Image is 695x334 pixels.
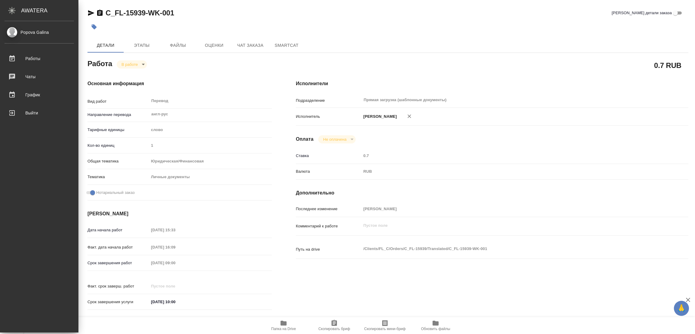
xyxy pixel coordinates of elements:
[2,69,77,84] a: Чаты
[258,317,309,334] button: Папка на Drive
[117,60,147,69] div: В работе
[318,135,355,143] div: В работе
[87,112,149,118] p: Направление перевода
[654,60,681,70] h2: 0.7 RUB
[364,327,405,331] span: Скопировать мини-бриф
[296,153,361,159] p: Ставка
[149,282,202,291] input: Пустое поле
[87,299,149,305] p: Срок завершения услуги
[87,9,95,17] button: Скопировать ссылку для ЯМессенджера
[5,108,74,117] div: Выйти
[106,9,174,17] a: C_FL-15939-WK-001
[87,158,149,164] p: Общая тематика
[361,151,656,160] input: Пустое поле
[271,327,296,331] span: Папка на Drive
[200,42,229,49] span: Оценки
[96,190,135,196] span: Нотариальный заказ
[674,301,689,316] button: 🙏
[272,42,301,49] span: SmartCat
[96,9,103,17] button: Скопировать ссылку
[361,204,656,213] input: Пустое поле
[2,51,77,66] a: Работы
[120,62,140,67] button: В работе
[149,141,272,150] input: Пустое поле
[361,114,397,120] p: [PERSON_NAME]
[296,223,361,229] p: Комментарий к работе
[91,42,120,49] span: Детали
[87,210,272,217] h4: [PERSON_NAME]
[296,80,688,87] h4: Исполнители
[87,260,149,266] p: Срок завершения работ
[149,172,272,182] div: Личные документы
[127,42,156,49] span: Этапы
[87,143,149,149] p: Кол-во единиц
[87,80,272,87] h4: Основная информация
[2,87,77,102] a: График
[318,327,350,331] span: Скопировать бриф
[87,227,149,233] p: Дата начала работ
[149,243,202,252] input: Пустое поле
[87,98,149,104] p: Вид работ
[296,114,361,120] p: Исполнитель
[360,317,410,334] button: Скопировать мини-бриф
[361,244,656,254] textarea: /Clients/FL_C/Orders/C_FL-15939/Translated/C_FL-15939-WK-001
[87,174,149,180] p: Тематика
[87,20,101,34] button: Добавить тэг
[410,317,461,334] button: Обновить файлы
[149,259,202,267] input: Пустое поле
[421,327,450,331] span: Обновить файлы
[149,125,272,135] div: слово
[296,169,361,175] p: Валюта
[5,54,74,63] div: Работы
[87,58,112,69] h2: Работа
[87,283,149,289] p: Факт. срок заверш. работ
[296,98,361,104] p: Подразделение
[5,72,74,81] div: Чаты
[309,317,360,334] button: Скопировать бриф
[296,206,361,212] p: Последнее изменение
[149,156,272,166] div: Юридическая/Финансовая
[236,42,265,49] span: Чат заказа
[5,29,74,36] div: Popova Galina
[676,302,687,315] span: 🙏
[87,244,149,250] p: Факт. дата начала работ
[163,42,192,49] span: Файлы
[21,5,78,17] div: AWATERA
[149,297,202,306] input: ✎ Введи что-нибудь
[5,90,74,99] div: График
[87,127,149,133] p: Тарифные единицы
[361,166,656,177] div: RUB
[296,189,688,197] h4: Дополнительно
[612,10,672,16] span: [PERSON_NAME] детали заказа
[296,246,361,252] p: Путь на drive
[149,226,202,234] input: Пустое поле
[2,105,77,120] a: Выйти
[296,136,314,143] h4: Оплата
[321,137,348,142] button: Не оплачена
[403,110,416,123] button: Удалить исполнителя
